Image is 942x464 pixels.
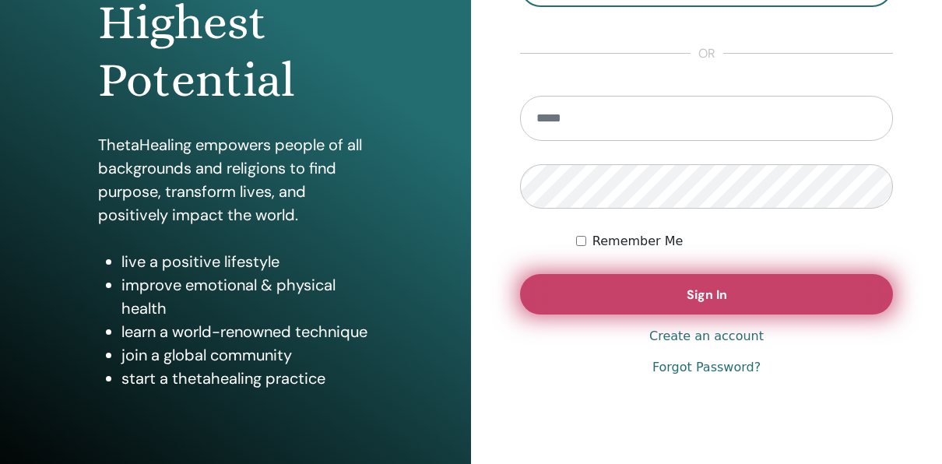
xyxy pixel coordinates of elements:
[687,286,727,303] span: Sign In
[520,274,893,315] button: Sign In
[649,327,764,346] a: Create an account
[121,343,373,367] li: join a global community
[121,320,373,343] li: learn a world-renowned technique
[652,358,761,377] a: Forgot Password?
[592,232,684,251] label: Remember Me
[121,250,373,273] li: live a positive lifestyle
[121,367,373,390] li: start a thetahealing practice
[121,273,373,320] li: improve emotional & physical health
[576,232,893,251] div: Keep me authenticated indefinitely or until I manually logout
[98,133,373,227] p: ThetaHealing empowers people of all backgrounds and religions to find purpose, transform lives, a...
[691,44,723,63] span: or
